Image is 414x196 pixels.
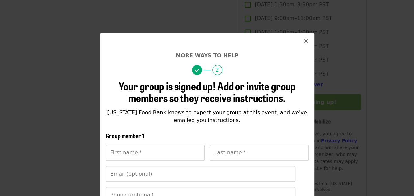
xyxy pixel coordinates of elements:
[212,65,222,75] span: 2
[106,131,144,140] span: Group member 1
[106,145,205,161] input: First name
[210,145,309,161] input: Last name
[304,38,308,44] i: times icon
[107,109,307,123] span: [US_STATE] Food Bank knows to expect your group at this event, and we've emailed you instructions.
[119,78,296,105] span: Your group is signed up! Add or invite group members so they receive instructions.
[195,67,199,74] i: check icon
[106,166,295,182] input: Email (optional)
[298,33,314,49] button: Close
[176,52,238,59] span: More ways to help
